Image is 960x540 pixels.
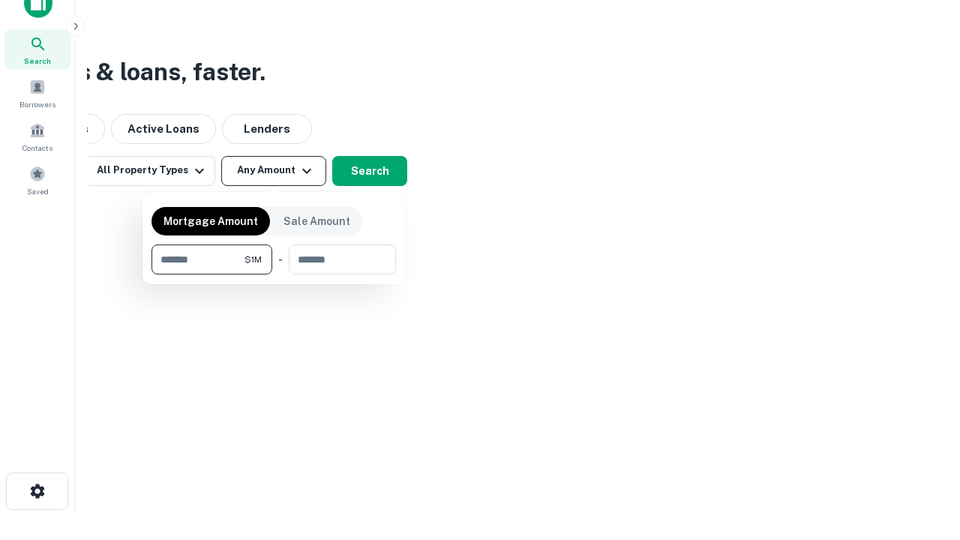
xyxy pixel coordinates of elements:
[278,244,283,274] div: -
[163,213,258,229] p: Mortgage Amount
[244,253,262,266] span: $1M
[885,420,960,492] iframe: Chat Widget
[283,213,350,229] p: Sale Amount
